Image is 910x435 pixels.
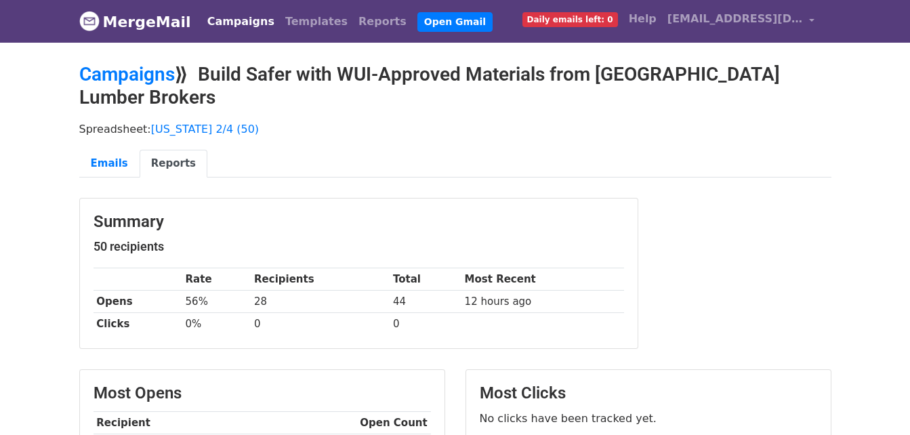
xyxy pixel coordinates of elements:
a: Reports [353,8,412,35]
td: 56% [182,291,251,313]
td: 0% [182,313,251,335]
p: Spreadsheet: [79,122,831,136]
h5: 50 recipients [94,239,624,254]
td: 0 [390,313,461,335]
img: MergeMail logo [79,11,100,31]
a: Campaigns [79,63,175,85]
td: 28 [251,291,390,313]
a: Campaigns [202,8,280,35]
th: Most Recent [461,268,624,291]
th: Opens [94,291,182,313]
th: Recipient [94,412,357,434]
h3: Summary [94,212,624,232]
td: 44 [390,291,461,313]
a: Reports [140,150,207,178]
td: 12 hours ago [461,291,624,313]
th: Total [390,268,461,291]
a: Daily emails left: 0 [517,5,623,33]
span: [EMAIL_ADDRESS][DOMAIN_NAME] [667,11,803,27]
a: [EMAIL_ADDRESS][DOMAIN_NAME] [662,5,821,37]
a: Open Gmail [417,12,493,32]
h3: Most Clicks [480,384,817,403]
td: 0 [251,313,390,335]
a: Help [623,5,662,33]
h3: Most Opens [94,384,431,403]
a: Templates [280,8,353,35]
a: Emails [79,150,140,178]
th: Open Count [357,412,431,434]
th: Rate [182,268,251,291]
a: [US_STATE] 2/4 (50) [151,123,259,136]
h2: ⟫ Build Safer with WUI-Approved Materials from [GEOGRAPHIC_DATA] Lumber Brokers [79,63,831,108]
span: Daily emails left: 0 [522,12,618,27]
a: MergeMail [79,7,191,36]
th: Clicks [94,313,182,335]
p: No clicks have been tracked yet. [480,411,817,426]
th: Recipients [251,268,390,291]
